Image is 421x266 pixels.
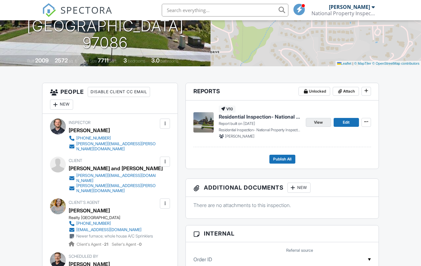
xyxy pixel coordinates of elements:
div: Realty [GEOGRAPHIC_DATA] [69,215,158,220]
div: 3.0 [151,57,160,64]
a: Leaflet [337,62,351,65]
span: Seller's Agent - [112,242,141,247]
span: Client's Agent [69,200,100,205]
div: 3 [123,57,127,64]
span: Built [27,59,34,63]
div: [PERSON_NAME] [329,4,370,10]
div: Newer furnace; whole house A/C Sprinklers [76,234,153,239]
div: Disable Client CC Email [88,87,150,97]
span: | [352,62,353,65]
span: Inspector [69,120,91,125]
span: Scheduled By [69,254,98,259]
a: [PERSON_NAME][EMAIL_ADDRESS][PERSON_NAME][DOMAIN_NAME] [69,141,158,152]
div: National Property Inspections, PDX Metro [311,10,375,16]
div: [PHONE_NUMBER] [76,221,111,226]
a: © MapTiler [354,62,371,65]
a: © OpenStreetMap contributors [372,62,419,65]
a: [PERSON_NAME][EMAIL_ADDRESS][DOMAIN_NAME] [69,173,158,183]
div: [PHONE_NUMBER] [76,136,111,141]
div: [PERSON_NAME] [69,126,110,135]
span: Client [69,158,82,163]
span: SPECTORA [60,3,112,16]
div: 7711 [98,57,109,64]
a: [PERSON_NAME][EMAIL_ADDRESS][PERSON_NAME][DOMAIN_NAME] [69,183,158,193]
strong: 0 [139,242,141,247]
a: [PHONE_NUMBER] [69,135,158,141]
div: [PERSON_NAME][EMAIL_ADDRESS][PERSON_NAME][DOMAIN_NAME] [76,141,158,152]
label: Order ID [193,256,212,263]
span: bedrooms [128,59,145,63]
label: Referral source [286,248,313,253]
h3: People [42,83,178,114]
div: New [50,100,73,110]
p: There are no attachments to this inspection. [193,202,371,209]
div: [PERSON_NAME][EMAIL_ADDRESS][PERSON_NAME][DOMAIN_NAME] [76,183,158,193]
div: [PERSON_NAME] and [PERSON_NAME] [69,164,163,173]
span: sq. ft. [69,59,78,63]
div: [EMAIL_ADDRESS][DOMAIN_NAME] [76,227,141,232]
h3: Additional Documents [186,179,379,197]
a: SPECTORA [42,9,112,22]
h3: Internal [186,225,379,242]
a: [PERSON_NAME] [69,206,110,215]
div: 2009 [35,57,49,64]
span: sq.ft. [110,59,117,63]
a: [PHONE_NUMBER] [69,220,153,227]
img: The Best Home Inspection Software - Spectora [42,3,56,17]
strong: 21 [104,242,108,247]
input: Search everything... [162,4,288,16]
div: New [287,183,311,193]
div: [PERSON_NAME][EMAIL_ADDRESS][DOMAIN_NAME] [76,173,158,183]
span: bathrooms [160,59,179,63]
div: 2572 [55,57,68,64]
span: Client's Agent - [77,242,109,247]
span: Lot Size [84,59,97,63]
a: [EMAIL_ADDRESS][DOMAIN_NAME] [69,227,153,233]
